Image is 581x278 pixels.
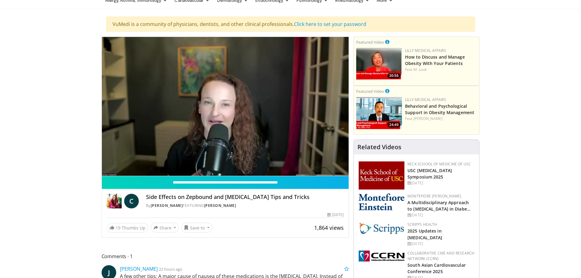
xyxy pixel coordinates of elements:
a: Lilly Medical Affairs [405,48,446,53]
a: 2025 Updates in [MEDICAL_DATA] [407,228,442,240]
a: 24:49 [356,97,402,129]
button: Save to [181,223,212,233]
span: 30:56 [387,73,400,78]
a: 19 Thumbs Up [107,223,148,233]
a: [PERSON_NAME] [204,203,236,208]
a: 30:56 [356,48,402,80]
div: Feat. [405,116,477,121]
h4: Side Effects on Zepbound and [MEDICAL_DATA] Tips and Tricks [146,194,344,200]
div: [DATE] [327,212,344,218]
video-js: Video Player [102,37,349,176]
img: ba3304f6-7838-4e41-9c0f-2e31ebde6754.png.150x105_q85_crop-smart_upscale.png [356,97,402,129]
span: 24:49 [387,122,400,128]
img: a04ee3ba-8487-4636-b0fb-5e8d268f3737.png.150x105_q85_autocrop_double_scale_upscale_version-0.2.png [359,251,404,262]
a: C [124,194,139,208]
img: c98a6a29-1ea0-4bd5-8cf5-4d1e188984a7.png.150x105_q85_crop-smart_upscale.png [356,48,402,80]
div: [DATE] [407,212,474,218]
a: Scripps Health [407,222,437,227]
div: [DATE] [407,241,474,247]
small: Featured Video [356,39,384,45]
img: 7b941f1f-d101-407a-8bfa-07bd47db01ba.png.150x105_q85_autocrop_double_scale_upscale_version-0.2.jpg [359,161,404,190]
span: Comments 1 [102,252,349,260]
div: By FEATURING [146,203,344,208]
small: 22 hours ago [159,266,182,272]
a: How to Discuss and Manage Obesity With Your Patients [405,54,465,66]
a: [PERSON_NAME] [414,116,443,121]
img: c9f2b0b7-b02a-4276-a72a-b0cbb4230bc1.jpg.150x105_q85_autocrop_double_scale_upscale_version-0.2.jpg [359,222,404,234]
a: Lilly Medical Affairs [405,97,446,102]
small: Featured Video [356,88,384,94]
div: [DATE] [407,180,474,186]
span: 1,864 views [314,224,344,231]
a: Behavioral and Psychological Support in Obesity Management [405,103,474,115]
div: VuMedi is a community of physicians, dentists, and other clinical professionals. [106,16,475,32]
div: Feat. [405,67,477,72]
a: Montefiore [PERSON_NAME] [407,193,461,199]
a: [PERSON_NAME] [151,203,183,208]
a: Keck School of Medicine of USC [407,161,471,167]
a: Click here to set your password [294,21,366,27]
a: [PERSON_NAME] [120,265,158,272]
img: b0142b4c-93a1-4b58-8f91-5265c282693c.png.150x105_q85_autocrop_double_scale_upscale_version-0.2.png [359,193,404,210]
img: Dr. Carolynn Francavilla [107,194,122,208]
button: Share [151,223,179,233]
a: Collaborative CME and Research Network (CCRN) [407,251,474,261]
a: USC [MEDICAL_DATA] Symposium 2025 [407,168,452,180]
span: 19 [116,225,120,231]
a: South Asian Cardiovascular Conference 2025 [407,262,466,274]
h4: Related Videos [357,143,401,151]
a: A Multidisciplinary Approach to [MEDICAL_DATA] in Diabe… [407,200,471,212]
a: M. Look [414,67,427,72]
